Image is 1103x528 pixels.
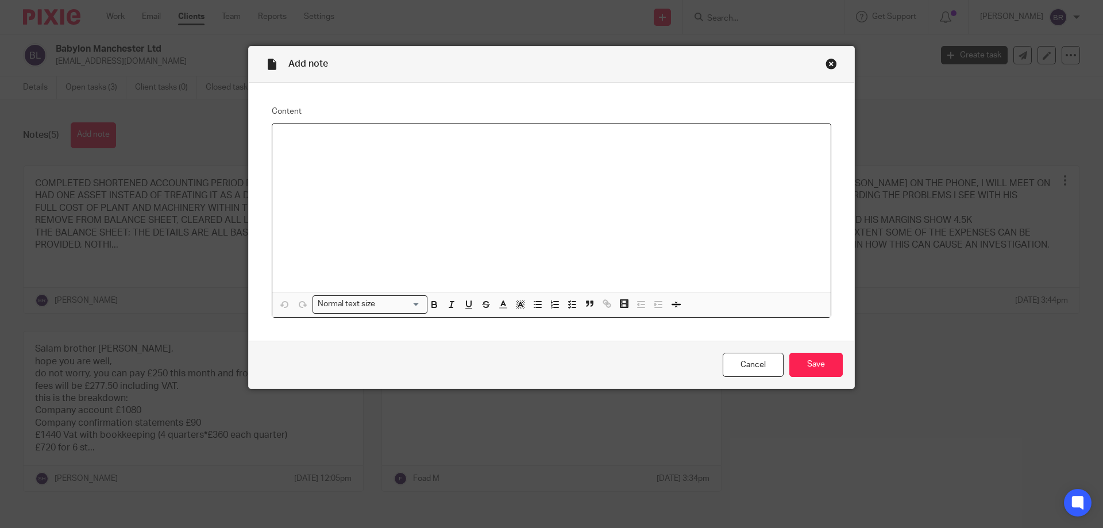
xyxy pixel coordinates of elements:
[723,353,784,377] a: Cancel
[379,298,421,310] input: Search for option
[313,295,427,313] div: Search for option
[272,106,831,117] label: Content
[826,58,837,70] div: Close this dialog window
[315,298,378,310] span: Normal text size
[789,353,843,377] input: Save
[288,59,328,68] span: Add note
